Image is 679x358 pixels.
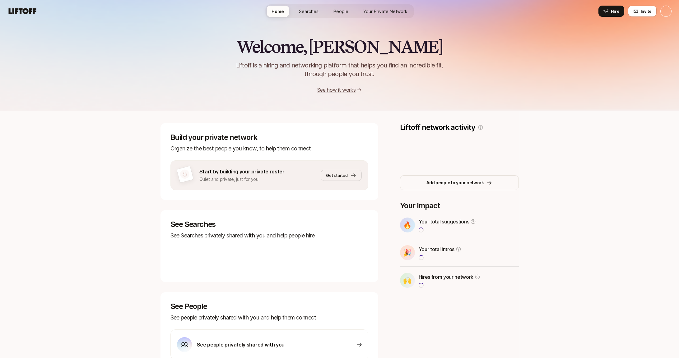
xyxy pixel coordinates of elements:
h2: Welcome, [PERSON_NAME] [236,37,443,56]
button: Invite [628,6,657,17]
p: Quiet and private, just for you [199,176,285,183]
span: Hire [611,8,619,14]
p: See people privately shared with you [197,341,285,349]
p: Liftoff network activity [400,123,475,132]
p: Your total suggestions [419,218,469,226]
p: See Searches [170,220,368,229]
div: 🔥 [400,218,415,232]
span: Invite [641,8,651,14]
button: Add people to your network [400,175,519,190]
span: Get started [326,172,347,178]
p: Your total intros [419,245,455,253]
a: See how it works [317,87,356,93]
p: Add people to your network [426,179,484,186]
a: Your Private Network [358,6,412,17]
p: Hires from your network [419,273,474,281]
span: People [333,8,348,15]
div: 🎉 [400,245,415,260]
span: Searches [299,8,319,15]
p: See Searches privately shared with you and help people hire [170,231,368,240]
p: Organize the best people you know, to help them connect [170,144,368,153]
a: Searches [294,6,323,17]
p: See people privately shared with you and help them connect [170,313,368,322]
a: People [328,6,353,17]
span: Your Private Network [363,8,407,15]
img: default-avatar.svg [179,168,190,180]
p: See People [170,302,368,311]
p: Your Impact [400,201,519,210]
p: Liftoff is a hiring and networking platform that helps you find an incredible fit, through people... [228,61,451,78]
button: Get started [321,170,361,181]
p: Build your private network [170,133,368,142]
a: Home [267,6,289,17]
p: Start by building your private roster [199,168,285,176]
button: Hire [598,6,624,17]
div: 🙌 [400,273,415,288]
span: Home [272,8,284,15]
